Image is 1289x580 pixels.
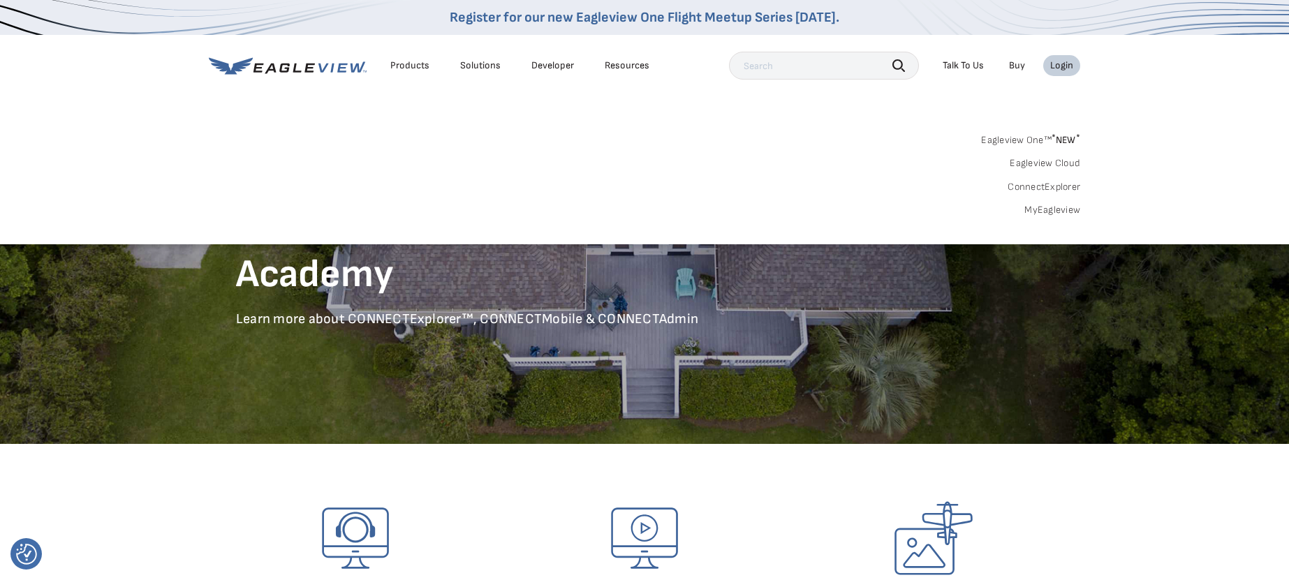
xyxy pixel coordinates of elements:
[16,544,37,565] button: Consent Preferences
[16,544,37,565] img: Revisit consent button
[1050,59,1073,72] div: Login
[460,59,501,72] div: Solutions
[1009,59,1025,72] a: Buy
[1008,181,1080,193] a: ConnectExplorer
[981,130,1080,146] a: Eagleview One™*NEW*
[943,59,984,72] div: Talk To Us
[729,52,919,80] input: Search
[236,311,1053,328] p: Learn more about CONNECTExplorer™, CONNECTMobile & CONNECTAdmin
[1010,157,1080,170] a: Eagleview Cloud
[531,59,574,72] a: Developer
[1052,134,1080,146] span: NEW
[236,251,1053,299] h1: Academy
[390,59,429,72] div: Products
[605,59,649,72] div: Resources
[450,9,839,26] a: Register for our new Eagleview One Flight Meetup Series [DATE].
[1024,204,1080,216] a: MyEagleview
